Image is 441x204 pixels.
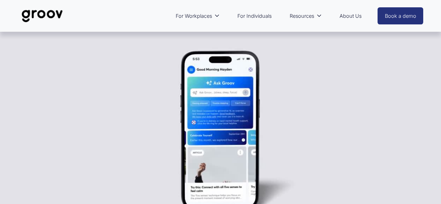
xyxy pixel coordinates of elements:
[176,12,212,21] span: For Workplaces
[336,8,365,24] a: About Us
[234,8,275,24] a: For Individuals
[172,8,223,24] a: folder dropdown
[286,8,325,24] a: folder dropdown
[378,7,424,24] a: Book a demo
[290,12,314,21] span: Resources
[18,5,67,28] img: Groov | Unlock Human Potential at Work and in Life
